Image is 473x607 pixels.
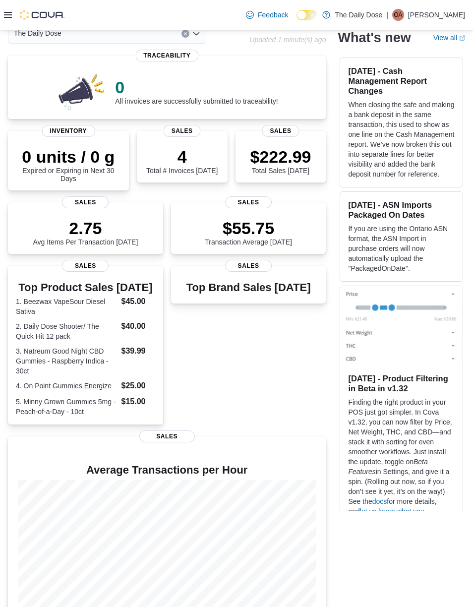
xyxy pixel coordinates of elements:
[392,9,404,21] div: Omar Ali
[296,10,317,20] input: Dark Mode
[338,30,411,46] h2: What's new
[16,297,118,316] dt: 1. Beezwax VapeSour Diesel Sativa
[192,30,200,38] button: Open list of options
[62,260,109,272] span: Sales
[296,20,297,21] span: Dark Mode
[250,147,311,175] div: Total Sales [DATE]
[121,320,155,332] dd: $40.00
[433,34,465,42] a: View allExternal link
[16,397,118,417] dt: 5. Minny Grown Gummies 5mg - Peach-of-a-Day - 10ct
[16,147,121,167] p: 0 units / 0 g
[205,218,292,238] p: $55.75
[56,71,108,111] img: 0
[249,36,326,44] p: Updated 1 minute(s) ago
[16,147,121,182] div: Expired or Expiring in Next 30 Days
[262,125,299,137] span: Sales
[258,10,288,20] span: Feedback
[205,218,292,246] div: Transaction Average [DATE]
[348,66,455,96] h3: [DATE] - Cash Management Report Changes
[164,125,201,137] span: Sales
[146,147,218,175] div: Total # Invoices [DATE]
[121,296,155,307] dd: $45.00
[225,260,272,272] span: Sales
[16,346,118,376] dt: 3. Natreum Good Night CBD Gummies - Raspberry Indica - 30ct
[14,27,61,39] span: The Daily Dose
[348,100,455,179] p: When closing the safe and making a bank deposit in the same transaction, this used to show as one...
[348,224,455,273] p: If you are using the Ontario ASN format, the ASN Import in purchase orders will now automatically...
[121,380,155,392] dd: $25.00
[408,9,465,21] p: [PERSON_NAME]
[121,396,155,408] dd: $15.00
[186,282,311,294] h3: Top Brand Sales [DATE]
[33,218,138,246] div: Avg Items Per Transaction [DATE]
[135,50,198,61] span: Traceability
[16,282,155,294] h3: Top Product Sales [DATE]
[348,397,455,496] p: Finding the right product in your POS just got simpler. In Cova v1.32, you can now filter by Pric...
[225,196,272,208] span: Sales
[372,497,387,505] a: docs
[181,30,189,38] button: Clear input
[115,77,278,105] div: All invoices are successfully submitted to traceability!
[348,373,455,393] h3: [DATE] - Product Filtering in Beta in v1.32
[348,496,455,526] p: See the for more details, and after you’ve given it a try.
[459,35,465,41] svg: External link
[335,9,383,21] p: The Daily Dose
[242,5,292,25] a: Feedback
[139,430,195,442] span: Sales
[348,200,455,220] h3: [DATE] - ASN Imports Packaged On Dates
[16,381,118,391] dt: 4. On Point Gummies Energize
[250,147,311,167] p: $222.99
[16,321,118,341] dt: 2. Daily Dose Shooter/ The Quick Hit 12 pack
[115,77,278,97] p: 0
[62,196,109,208] span: Sales
[121,345,155,357] dd: $39.99
[20,10,64,20] img: Cova
[348,458,427,476] em: Beta Features
[42,125,95,137] span: Inventory
[16,464,318,476] h4: Average Transactions per Hour
[386,9,388,21] p: |
[33,218,138,238] p: 2.75
[348,507,424,525] a: let us know what you think
[146,147,218,167] p: 4
[394,9,402,21] span: OA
